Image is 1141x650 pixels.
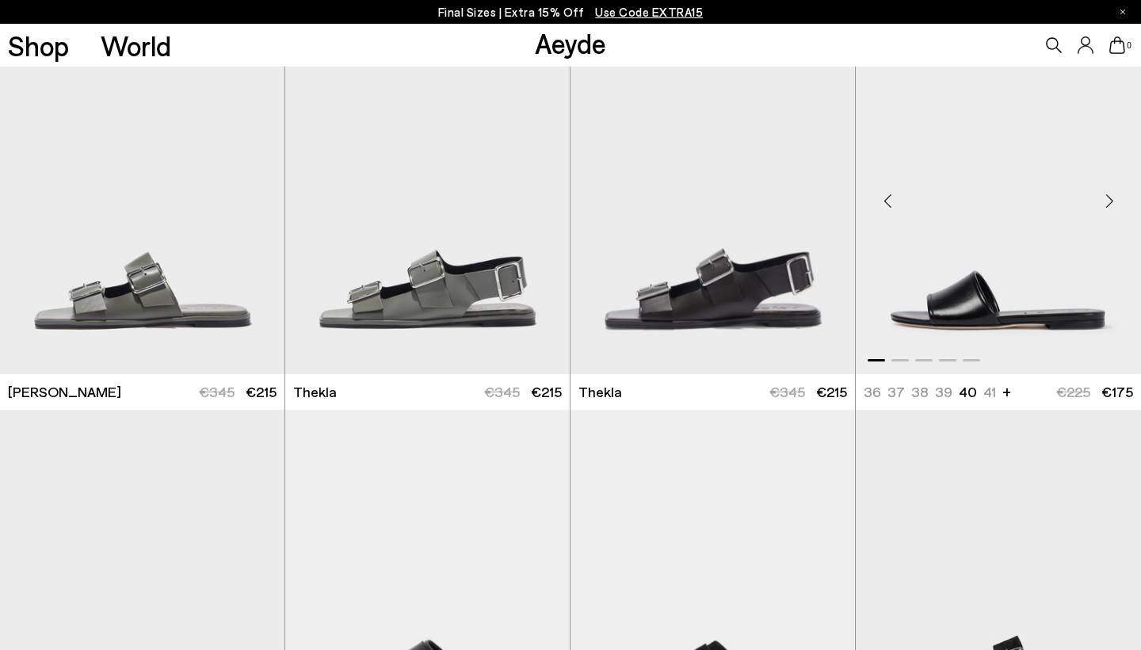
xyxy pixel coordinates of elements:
[856,16,1141,373] a: Next slide Previous slide
[484,383,520,400] span: €345
[959,382,977,402] li: 40
[570,374,855,410] a: Thekla €345 €215
[570,16,855,373] img: Thekla Leather Slingback Sandals
[293,382,337,402] span: Thekla
[816,383,847,400] span: €215
[1109,36,1125,54] a: 0
[769,383,805,400] span: €345
[1101,383,1133,400] span: €175
[864,382,991,402] ul: variant
[856,16,1141,373] img: Sumi Leather Sandals
[856,16,1141,373] div: 1 / 5
[1125,41,1133,50] span: 0
[285,16,570,373] img: Thekla Leather Slingback Sandals
[8,382,121,402] span: [PERSON_NAME]
[535,26,606,59] a: Aeyde
[570,16,855,373] a: Next slide Previous slide
[8,32,69,59] a: Shop
[1002,380,1011,402] li: +
[285,374,570,410] a: Thekla €345 €215
[531,383,562,400] span: €215
[1056,383,1090,400] span: €225
[864,178,911,225] div: Previous slide
[438,2,704,22] p: Final Sizes | Extra 15% Off
[856,374,1141,410] a: 36 37 38 39 40 41 + €225 €175
[199,383,235,400] span: €345
[246,383,277,400] span: €215
[595,5,703,19] span: Navigate to /collections/ss25-final-sizes
[101,32,171,59] a: World
[578,382,622,402] span: Thekla
[1086,178,1133,225] div: Next slide
[570,16,855,373] div: 1 / 6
